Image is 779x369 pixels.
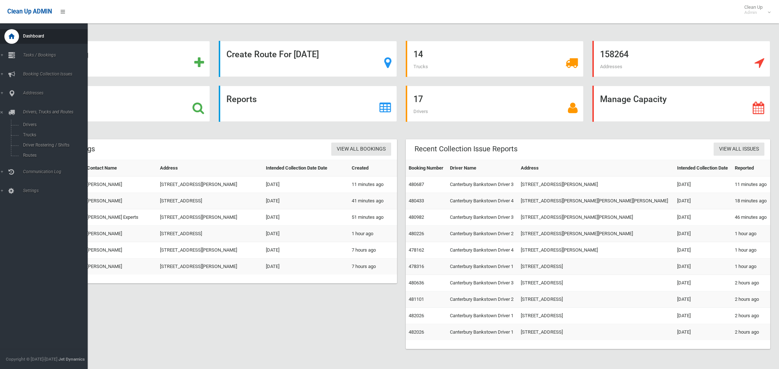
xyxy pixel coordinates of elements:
td: [PERSON_NAME] [84,176,157,193]
strong: 14 [413,49,423,59]
td: 2 hours ago [732,275,770,291]
span: Addresses [600,64,622,69]
td: Canterbury Bankstown Driver 1 [447,259,518,275]
td: [PERSON_NAME] [84,259,157,275]
span: Copyright © [DATE]-[DATE] [6,357,57,362]
td: 2 hours ago [732,291,770,308]
td: 7 hours ago [349,259,397,275]
td: [DATE] [674,324,732,341]
strong: Create Route For [DATE] [226,49,319,59]
a: 480226 [409,231,424,236]
td: [DATE] [263,193,349,209]
td: [STREET_ADDRESS] [157,193,263,209]
td: 11 minutes ago [349,176,397,193]
td: 2 hours ago [732,324,770,341]
td: [STREET_ADDRESS][PERSON_NAME] [157,176,263,193]
td: Canterbury Bankstown Driver 3 [447,176,518,193]
th: Intended Collection Date Date [263,160,349,176]
td: [STREET_ADDRESS] [518,308,674,324]
td: [DATE] [674,275,732,291]
strong: 17 [413,94,423,104]
strong: Jet Dynamics [58,357,85,362]
td: 46 minutes ago [732,209,770,226]
span: Drivers [21,122,81,127]
td: [DATE] [674,242,732,259]
a: 481101 [409,296,424,302]
span: Tasks / Bookings [21,53,88,58]
td: Canterbury Bankstown Driver 2 [447,291,518,308]
a: View All Bookings [331,143,391,156]
td: 7 hours ago [349,242,397,259]
small: Admin [744,10,763,15]
td: [DATE] [263,242,349,259]
td: [STREET_ADDRESS][PERSON_NAME] [157,259,263,275]
th: Reported [732,160,770,176]
td: [STREET_ADDRESS] [518,259,674,275]
span: Drivers, Trucks and Routes [21,109,88,114]
td: 41 minutes ago [349,193,397,209]
a: View All Issues [714,143,764,156]
td: 51 minutes ago [349,209,397,226]
a: 480982 [409,214,424,220]
span: Trucks [21,132,81,137]
td: Canterbury Bankstown Driver 3 [447,275,518,291]
a: 158264 Addresses [592,41,770,77]
td: [DATE] [674,259,732,275]
strong: Reports [226,94,257,104]
td: [PERSON_NAME] Experts [84,209,157,226]
td: [STREET_ADDRESS] [518,324,674,341]
td: 1 hour ago [349,226,397,242]
td: [DATE] [263,259,349,275]
td: [DATE] [674,291,732,308]
td: Canterbury Bankstown Driver 4 [447,193,518,209]
a: 480433 [409,198,424,203]
td: [STREET_ADDRESS][PERSON_NAME] [518,176,674,193]
a: 14 Trucks [406,41,584,77]
td: 1 hour ago [732,226,770,242]
td: [PERSON_NAME] [84,226,157,242]
span: Clean Up ADMIN [7,8,52,15]
a: Manage Capacity [592,86,770,122]
th: Created [349,160,397,176]
td: [PERSON_NAME] [84,193,157,209]
a: 17 Drivers [406,86,584,122]
td: [DATE] [674,308,732,324]
td: 11 minutes ago [732,176,770,193]
td: [STREET_ADDRESS][PERSON_NAME][PERSON_NAME] [518,226,674,242]
th: Intended Collection Date [674,160,732,176]
span: Booking Collection Issues [21,71,88,77]
th: Address [157,160,263,176]
header: Recent Collection Issue Reports [406,142,526,156]
th: Driver Name [447,160,518,176]
td: [STREET_ADDRESS][PERSON_NAME] [157,242,263,259]
span: Trucks [413,64,428,69]
span: Drivers [413,109,428,114]
span: Addresses [21,90,88,96]
td: [DATE] [263,176,349,193]
td: [STREET_ADDRESS][PERSON_NAME] [518,242,674,259]
span: Settings [21,188,88,193]
a: Create Route For [DATE] [219,41,397,77]
a: 482026 [409,329,424,335]
td: [STREET_ADDRESS] [157,226,263,242]
td: [DATE] [263,226,349,242]
td: [STREET_ADDRESS][PERSON_NAME][PERSON_NAME] [518,209,674,226]
th: Contact Name [84,160,157,176]
strong: Manage Capacity [600,94,667,104]
td: [PERSON_NAME] [84,242,157,259]
td: Canterbury Bankstown Driver 4 [447,242,518,259]
a: 480636 [409,280,424,286]
a: 480687 [409,182,424,187]
td: [DATE] [674,226,732,242]
strong: 158264 [600,49,629,59]
th: Booking Number [406,160,447,176]
span: Dashboard [21,34,88,39]
td: [DATE] [263,209,349,226]
a: Search [32,86,210,122]
a: 482026 [409,313,424,318]
td: [DATE] [674,193,732,209]
td: [DATE] [674,176,732,193]
th: Address [518,160,674,176]
span: Routes [21,153,81,158]
td: Canterbury Bankstown Driver 1 [447,324,518,341]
